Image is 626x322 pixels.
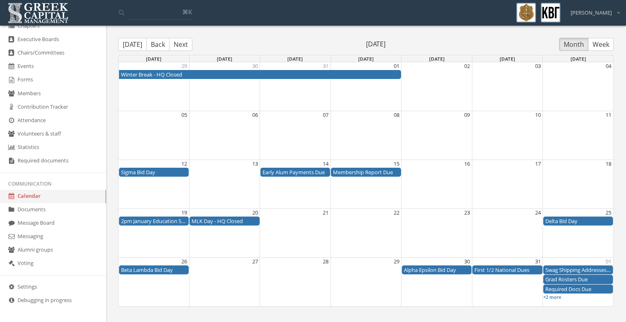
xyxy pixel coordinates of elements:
[535,62,541,70] button: 03
[358,55,374,62] span: [DATE]
[394,111,399,119] button: 08
[545,276,611,283] div: Grad Rosters Due
[182,8,192,16] span: ⌘K
[323,209,328,217] button: 21
[394,62,399,70] button: 01
[323,111,328,119] button: 07
[252,111,258,119] button: 06
[333,169,399,176] div: Membership Report Due
[545,285,611,293] div: Required Docs Due
[121,71,399,79] div: Winter Break - HQ Closed
[535,209,541,217] button: 24
[429,55,445,62] span: [DATE]
[474,266,540,274] div: First 1/2 National Dues
[394,160,399,168] button: 15
[323,62,328,70] button: 31
[571,9,612,17] span: [PERSON_NAME]
[181,209,187,217] button: 19
[192,217,257,225] div: MLK Day - HQ Closed
[394,209,399,217] button: 22
[192,39,559,49] span: [DATE]
[535,160,541,168] button: 17
[118,38,147,51] button: [DATE]
[545,266,611,274] div: Swag Shipping Addresses Due
[121,217,187,225] div: January Education Session
[181,160,187,168] button: 12
[606,111,611,119] button: 11
[464,62,470,70] button: 02
[181,62,187,70] button: 29
[545,217,611,225] div: Delta Bid Day
[606,160,611,168] button: 18
[146,38,170,51] button: Back
[606,258,611,265] button: 01
[118,55,614,307] div: Month View
[464,111,470,119] button: 09
[287,55,303,62] span: [DATE]
[588,38,614,51] button: Week
[535,111,541,119] button: 10
[606,209,611,217] button: 25
[252,258,258,265] button: 27
[500,55,515,62] span: [DATE]
[464,160,470,168] button: 16
[323,258,328,265] button: 28
[252,160,258,168] button: 13
[181,111,187,119] button: 05
[606,62,611,70] button: 04
[565,3,620,17] div: [PERSON_NAME]
[559,38,589,51] button: Month
[252,62,258,70] button: 30
[464,258,470,265] button: 30
[394,258,399,265] button: 29
[121,266,187,274] div: Beta Lambda Bid Day
[262,169,328,176] div: Early Alum Payments Due
[323,160,328,168] button: 14
[543,294,561,300] button: +2 more
[252,209,258,217] button: 20
[217,55,232,62] span: [DATE]
[404,266,469,274] div: Alpha Epsilon Bid Day
[169,38,192,51] button: Next
[181,258,187,265] button: 26
[121,169,187,176] div: Sigma Bid Day
[535,258,541,265] button: 31
[571,55,586,62] span: [DATE]
[464,209,470,217] button: 23
[146,55,161,62] span: [DATE]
